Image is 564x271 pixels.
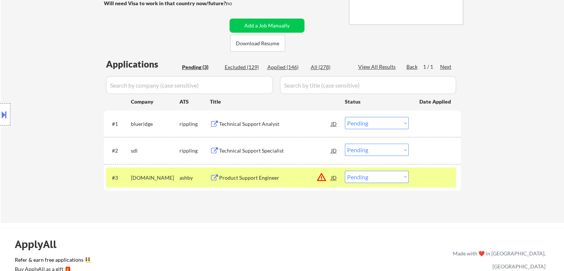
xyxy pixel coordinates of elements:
[131,147,179,154] div: sdl
[358,63,398,71] div: View All Results
[179,174,210,182] div: ashby
[316,172,327,182] button: warning_amber
[179,98,210,105] div: ATS
[179,147,210,154] div: rippling
[131,174,179,182] div: [DOMAIN_NAME]
[280,76,456,94] input: Search by title (case sensitive)
[440,63,452,71] div: Next
[219,174,331,182] div: Product Support Engineer
[230,19,304,33] button: Add a Job Manually
[15,238,65,251] div: ApplyAll
[225,63,262,71] div: Excluded (129)
[330,117,338,130] div: JD
[131,98,179,105] div: Company
[106,60,179,69] div: Applications
[219,147,331,154] div: Technical Support Specialist
[330,171,338,184] div: JD
[182,63,219,71] div: Pending (3)
[406,63,418,71] div: Back
[423,63,440,71] div: 1 / 1
[267,63,304,71] div: Applied (146)
[419,98,452,105] div: Date Applied
[311,63,348,71] div: All (278)
[345,95,409,108] div: Status
[131,120,179,128] div: blueridge
[219,120,331,128] div: Technical Support Analyst
[15,257,298,265] a: Refer & earn free applications 👯‍♀️
[330,144,338,157] div: JD
[230,35,285,52] button: Download Resume
[106,76,273,94] input: Search by company (case sensitive)
[179,120,210,128] div: rippling
[210,98,338,105] div: Title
